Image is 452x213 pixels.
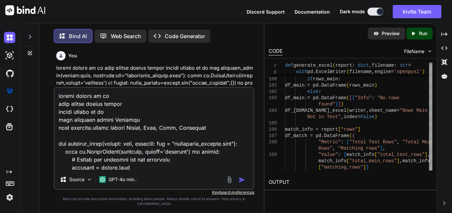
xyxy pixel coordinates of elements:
[341,114,343,119] span: ,
[422,69,425,74] span: )
[319,158,346,164] span: match_info
[425,152,428,157] span: ]
[366,165,369,170] span: ]
[338,146,380,151] span: "Matching rows"
[349,95,352,101] span: [
[419,30,427,37] p: Run
[346,139,349,145] span: [
[285,108,346,113] span: df_[DOMAIN_NAME]_excel
[269,152,276,158] div: 109
[383,146,385,151] span: ,
[349,139,397,145] span: "Total Test Rows"
[269,47,283,55] div: CODE
[358,127,360,132] span: ]
[4,50,15,61] img: darkAi-studio
[308,70,310,75] span: [
[404,48,424,55] span: FileName
[346,152,374,157] span: match_info
[313,76,338,82] span: rows_main
[341,127,357,132] span: "rows"
[247,9,285,15] span: Discord Support
[336,102,338,107] span: }
[319,102,335,107] span: found"
[165,32,205,40] p: Code Generator
[54,190,254,195] p: Keyboard preferences
[372,95,374,101] span: :
[4,32,15,43] img: darkChat
[352,95,355,101] span: {
[338,102,341,107] span: ]
[346,69,349,74] span: (
[341,139,343,145] span: :
[285,95,346,101] span: df_main = pd.DataFrame
[69,176,85,183] p: Source
[349,158,397,164] span: "total_main_rows"
[333,63,335,68] span: (
[308,69,347,74] span: pd.ExcelWriter
[346,95,349,101] span: (
[397,139,399,145] span: ,
[397,158,399,164] span: ]
[358,63,369,68] span: dict
[373,31,379,36] img: preview
[372,69,374,74] span: ,
[269,95,276,101] div: 103
[285,83,346,88] span: df_main = pd.DataFrame
[296,69,308,74] span: with
[338,76,341,82] span: :
[349,83,375,88] span: rows_main
[333,146,335,151] span: ,
[366,70,369,75] span: ]
[285,133,349,138] span: df_match = pd.DataFrame
[269,69,276,76] span: 8
[294,63,333,68] span: generate_excel
[338,152,341,157] span: :
[4,68,15,79] img: githubDark
[408,63,411,68] span: =
[377,95,400,101] span: "No rows
[369,108,399,113] span: sheet_name=
[400,63,408,68] span: str
[68,52,77,59] h6: You
[336,63,352,68] span: report
[310,70,366,75] span: "extra_rows_in_main"
[322,165,363,170] span: "matching_rows"
[349,108,366,113] span: writer
[319,165,321,170] span: [
[349,133,352,138] span: (
[372,63,394,68] span: filename
[352,63,355,68] span: :
[111,32,141,40] p: Web Search
[346,158,349,164] span: [
[269,63,276,69] span: 7
[344,114,360,119] span: index=
[308,114,341,119] span: Not in Test"
[295,9,330,15] span: Documentation
[374,83,377,88] span: )
[269,107,276,114] div: 104
[369,63,371,68] span: ,
[4,104,15,115] img: cloudideIcon
[109,176,137,183] p: GPT-4o min..
[349,69,372,74] span: filename
[239,177,245,183] img: icon
[87,177,92,182] img: Pick Models
[366,108,369,113] span: ,
[374,114,377,119] span: )
[269,82,276,89] div: 101
[394,69,422,74] span: 'openpyxl'
[308,89,319,94] span: else
[400,108,428,113] span: "Rows Main
[295,8,330,15] button: Documentation
[55,88,253,170] textarea: loremi dolors am co adip elitse doeius tempor incidi utlabo et do magn aliquaen admini Veniamqu n...
[319,89,321,94] span: :
[269,126,276,133] div: 106
[69,32,87,40] p: Bind AI
[319,152,338,157] span: "Value"
[363,165,366,170] span: ]
[402,139,433,145] span: "Total Main
[344,152,346,157] span: [
[338,127,341,132] span: [
[346,83,349,88] span: (
[427,48,433,54] img: chevron down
